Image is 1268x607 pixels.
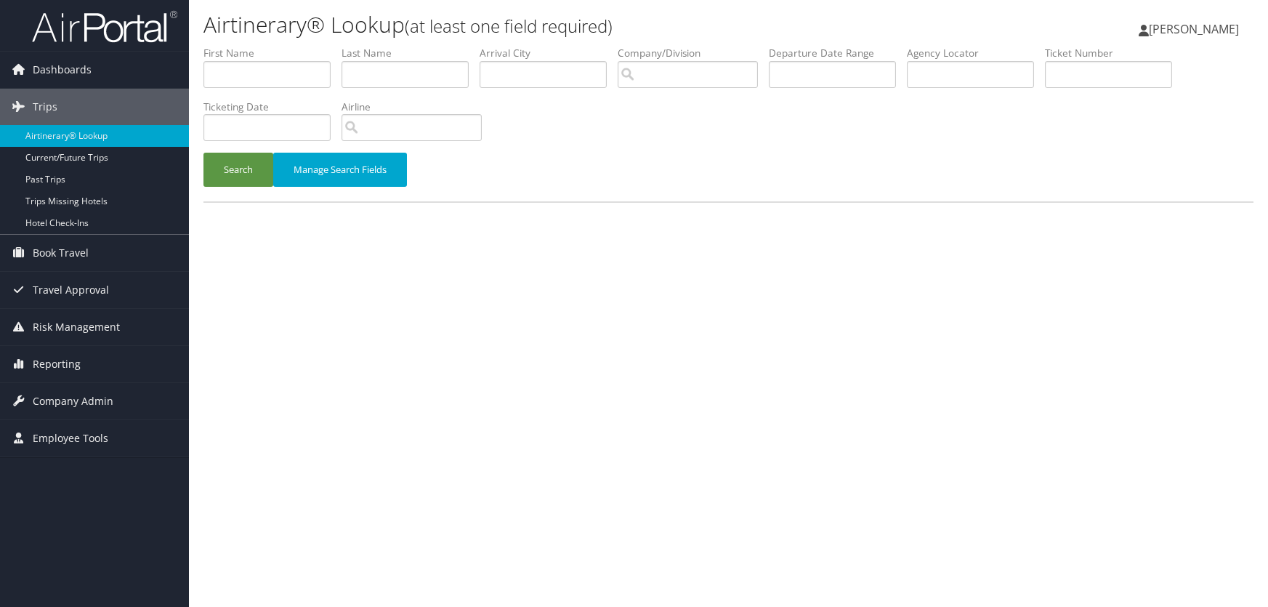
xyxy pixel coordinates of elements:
label: Company/Division [618,46,769,60]
span: Risk Management [33,309,120,345]
label: First Name [203,46,342,60]
label: Ticketing Date [203,100,342,114]
button: Manage Search Fields [273,153,407,187]
label: Agency Locator [907,46,1045,60]
label: Last Name [342,46,480,60]
span: Travel Approval [33,272,109,308]
label: Airline [342,100,493,114]
a: [PERSON_NAME] [1139,7,1253,51]
span: Trips [33,89,57,125]
label: Ticket Number [1045,46,1183,60]
label: Departure Date Range [769,46,907,60]
span: Book Travel [33,235,89,271]
img: airportal-logo.png [32,9,177,44]
button: Search [203,153,273,187]
small: (at least one field required) [405,14,613,38]
span: Reporting [33,346,81,382]
h1: Airtinerary® Lookup [203,9,903,40]
span: Company Admin [33,383,113,419]
span: [PERSON_NAME] [1149,21,1239,37]
span: Dashboards [33,52,92,88]
span: Employee Tools [33,420,108,457]
label: Arrival City [480,46,618,60]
